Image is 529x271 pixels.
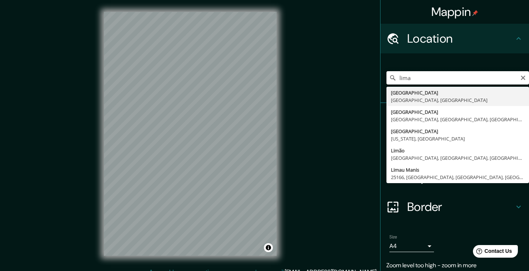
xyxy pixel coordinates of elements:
img: pin-icon.png [472,10,478,16]
div: [US_STATE], [GEOGRAPHIC_DATA] [391,135,525,142]
canvas: Map [104,12,277,256]
p: Zoom level too high - zoom in more [386,261,523,270]
div: Border [381,192,529,222]
h4: Layout [407,170,514,185]
div: [GEOGRAPHIC_DATA], [GEOGRAPHIC_DATA] [391,96,525,104]
div: Pins [381,103,529,133]
label: Size [389,234,397,240]
div: A4 [389,240,434,252]
div: [GEOGRAPHIC_DATA], [GEOGRAPHIC_DATA], [GEOGRAPHIC_DATA] [391,154,525,162]
div: Limau Manis [391,166,525,173]
h4: Border [407,199,514,214]
div: Style [381,133,529,162]
button: Clear [520,74,526,81]
div: Location [381,24,529,53]
div: Limão [391,147,525,154]
div: [GEOGRAPHIC_DATA] [391,128,525,135]
h4: Location [407,31,514,46]
div: [GEOGRAPHIC_DATA] [391,108,525,116]
div: Layout [381,162,529,192]
div: [GEOGRAPHIC_DATA] [391,89,525,96]
div: [GEOGRAPHIC_DATA], [GEOGRAPHIC_DATA], [GEOGRAPHIC_DATA] [391,116,525,123]
button: Toggle attribution [264,243,273,252]
div: 25166, [GEOGRAPHIC_DATA], [GEOGRAPHIC_DATA], [GEOGRAPHIC_DATA], [GEOGRAPHIC_DATA] [391,173,525,181]
input: Pick your city or area [386,71,529,85]
iframe: Help widget launcher [463,242,521,263]
h4: Mappin [431,4,479,19]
